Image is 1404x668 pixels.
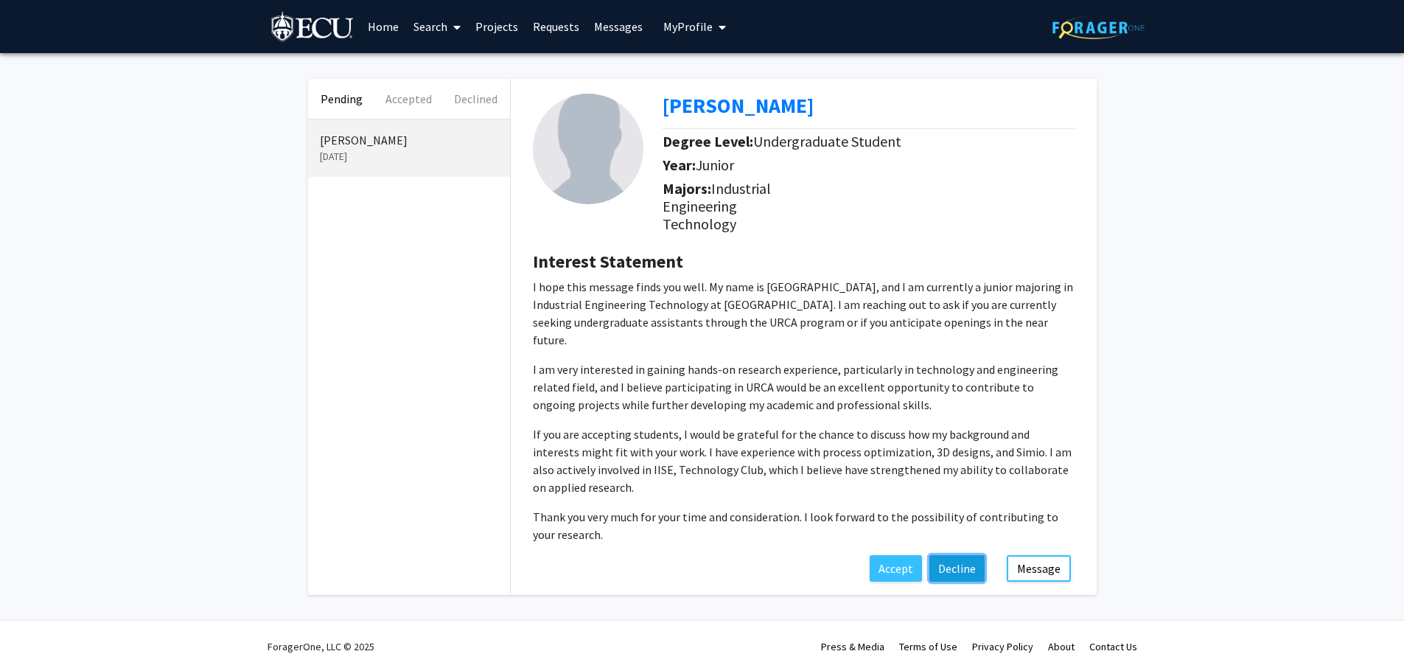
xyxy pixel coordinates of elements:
b: Majors: [663,179,711,198]
a: Contact Us [1089,640,1137,653]
p: [DATE] [320,149,498,164]
a: Terms of Use [899,640,957,653]
span: Industrial Engineering Technology [663,179,771,233]
b: [PERSON_NAME] [663,92,814,119]
a: Messages [587,1,650,52]
button: Decline [929,555,985,582]
button: Accepted [375,79,442,119]
p: I hope this message finds you well. My name is [GEOGRAPHIC_DATA], and I am currently a junior maj... [533,278,1075,349]
img: East Carolina University Logo [271,12,355,45]
iframe: Chat [11,602,63,657]
button: Declined [442,79,509,119]
a: Projects [468,1,525,52]
span: Undergraduate Student [753,132,901,150]
a: Privacy Policy [972,640,1033,653]
img: ForagerOne Logo [1052,16,1145,39]
b: Year: [663,156,696,174]
span: Junior [696,156,734,174]
button: Accept [870,555,922,582]
button: Message [1007,555,1071,582]
a: Opens in a new tab [663,92,814,119]
a: Home [360,1,406,52]
p: Thank you very much for your time and consideration. I look forward to the possibility of contrib... [533,508,1075,543]
p: If you are accepting students, I would be grateful for the chance to discuss how my background an... [533,425,1075,496]
a: Requests [525,1,587,52]
button: Pending [308,79,375,119]
b: Degree Level: [663,132,753,150]
b: Interest Statement [533,250,683,273]
a: Search [406,1,468,52]
p: I am very interested in gaining hands-on research experience, particularly in technology and engi... [533,361,1075,414]
img: Profile Picture [533,94,643,204]
span: My Profile [663,19,713,34]
a: About [1048,640,1075,653]
a: Press & Media [821,640,884,653]
p: [PERSON_NAME] [320,131,498,149]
